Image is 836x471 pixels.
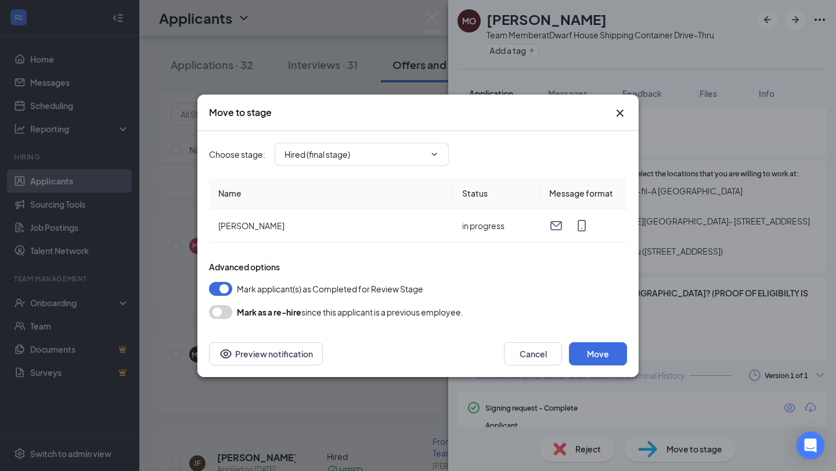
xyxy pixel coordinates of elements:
th: Message format [540,177,627,209]
b: Mark as a re-hire [237,307,301,317]
svg: MobileSms [575,219,589,233]
svg: Email [549,219,563,233]
span: [PERSON_NAME] [218,220,284,231]
div: Open Intercom Messenger [797,432,824,459]
th: Name [209,177,453,209]
span: Mark applicant(s) as Completed for Review Stage [237,282,423,296]
button: Cancel [504,342,562,365]
svg: ChevronDown [430,150,439,159]
span: Choose stage : [209,148,265,161]
button: Close [613,106,627,120]
svg: Eye [219,347,233,361]
button: Move [569,342,627,365]
div: since this applicant is a previous employee. [237,305,463,319]
h3: Move to stage [209,106,272,119]
button: Preview notificationEye [209,342,323,365]
div: Advanced options [209,261,627,273]
th: Status [453,177,540,209]
td: in progress [453,209,540,242]
svg: Cross [613,106,627,120]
